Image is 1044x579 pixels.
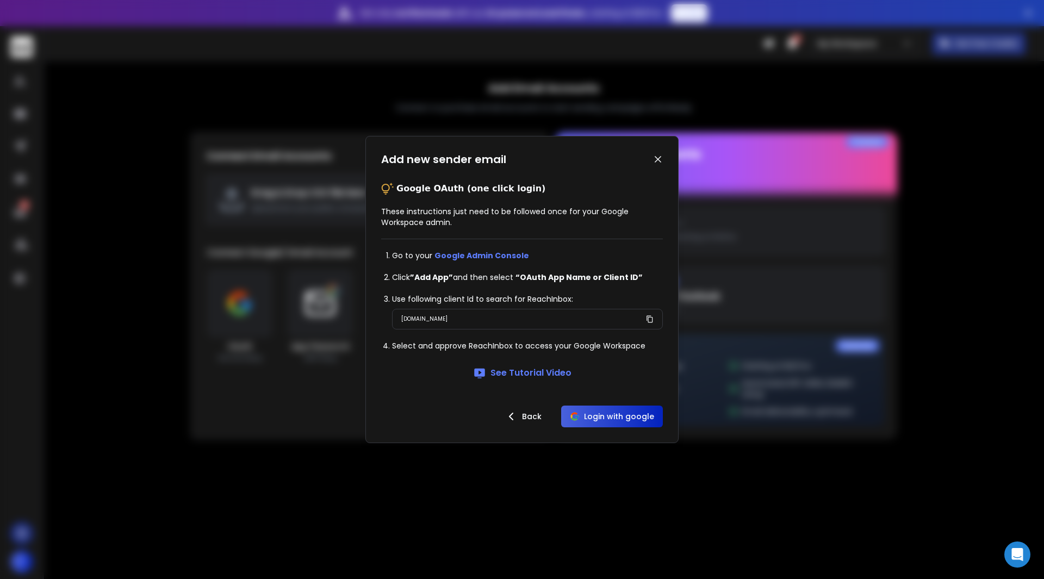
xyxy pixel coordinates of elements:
[381,182,394,195] img: tips
[410,272,453,283] strong: ”Add App”
[496,406,550,427] button: Back
[396,182,545,195] p: Google OAuth (one click login)
[381,206,663,228] p: These instructions just need to be followed once for your Google Workspace admin.
[392,294,663,304] li: Use following client Id to search for ReachInbox:
[392,250,663,261] li: Go to your
[473,366,571,379] a: See Tutorial Video
[401,314,448,325] p: [DOMAIN_NAME]
[515,272,643,283] strong: “OAuth App Name or Client ID”
[561,406,663,427] button: Login with google
[392,340,663,351] li: Select and approve ReachInbox to access your Google Workspace
[434,250,529,261] a: Google Admin Console
[392,272,663,283] li: Click and then select
[381,152,506,167] h1: Add new sender email
[1004,541,1030,568] div: Open Intercom Messenger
